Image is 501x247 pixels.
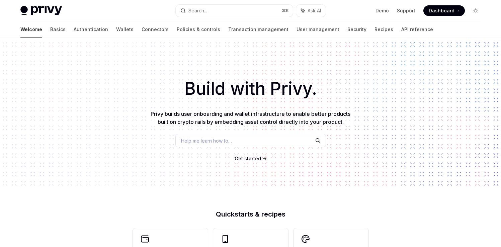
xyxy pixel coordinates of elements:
a: Dashboard [423,5,465,16]
button: Search...⌘K [176,5,293,17]
span: Dashboard [429,7,454,14]
a: Support [397,7,415,14]
img: light logo [20,6,62,15]
span: Get started [235,156,261,161]
a: User management [297,21,339,37]
h1: Build with Privy. [11,76,490,102]
a: Basics [50,21,66,37]
a: Wallets [116,21,134,37]
div: Search... [188,7,207,15]
a: Authentication [74,21,108,37]
a: Policies & controls [177,21,220,37]
span: Ask AI [308,7,321,14]
h2: Quickstarts & recipes [133,211,368,218]
span: Help me learn how to… [181,137,232,144]
a: Recipes [374,21,393,37]
a: Demo [375,7,389,14]
a: Welcome [20,21,42,37]
span: Privy builds user onboarding and wallet infrastructure to enable better products built on crypto ... [151,110,350,125]
a: Security [347,21,366,37]
a: Get started [235,155,261,162]
button: Ask AI [296,5,326,17]
span: ⌘ K [282,8,289,13]
a: Connectors [142,21,169,37]
button: Toggle dark mode [470,5,481,16]
a: API reference [401,21,433,37]
a: Transaction management [228,21,288,37]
